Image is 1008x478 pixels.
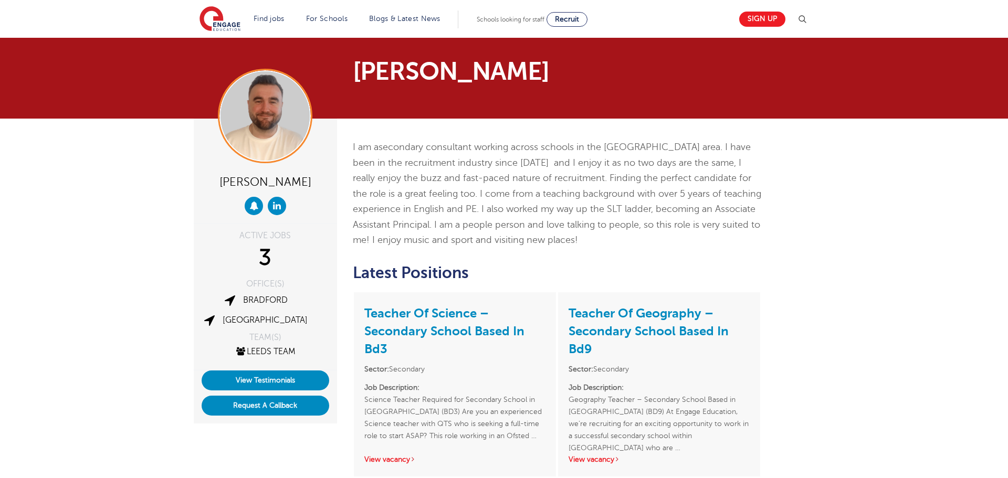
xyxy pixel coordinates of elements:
[569,365,593,373] strong: Sector:
[364,381,545,442] p: Science Teacher Required for Secondary School in [GEOGRAPHIC_DATA] (BD3) Are you an experienced S...
[364,363,545,375] li: Secondary
[477,16,544,23] span: Schools looking for staff
[569,384,624,391] strong: Job Description:
[364,306,524,356] a: Teacher Of Science – Secondary School Based In Bd3
[353,264,762,282] h2: Latest Positions
[364,365,389,373] strong: Sector:
[547,12,587,27] a: Recruit
[353,142,761,245] span: secondary consultant working across schools in the [GEOGRAPHIC_DATA] area. I have been in the rec...
[202,280,329,288] div: OFFICE(S)
[306,15,348,23] a: For Schools
[202,245,329,271] div: 3
[202,333,329,342] div: TEAM(S)
[202,396,329,416] button: Request A Callback
[369,15,440,23] a: Blogs & Latest News
[199,6,240,33] img: Engage Education
[555,15,579,23] span: Recruit
[739,12,785,27] a: Sign up
[569,455,620,463] a: View vacancy
[364,455,416,463] a: View vacancy
[223,315,308,325] a: [GEOGRAPHIC_DATA]
[254,15,285,23] a: Find jobs
[202,171,329,192] div: [PERSON_NAME]
[353,140,762,248] p: I am a
[569,363,750,375] li: Secondary
[353,59,602,84] h1: [PERSON_NAME]
[202,370,329,390] a: View Testimonials
[243,295,288,305] a: Bradford
[364,384,419,391] strong: Job Description:
[235,347,296,356] a: Leeds Team
[202,231,329,240] div: ACTIVE JOBS
[569,306,729,356] a: Teacher Of Geography – Secondary School Based In Bd9
[569,381,750,442] p: Geography Teacher – Secondary School Based in [GEOGRAPHIC_DATA] (BD9) At Engage Education, we’re ...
